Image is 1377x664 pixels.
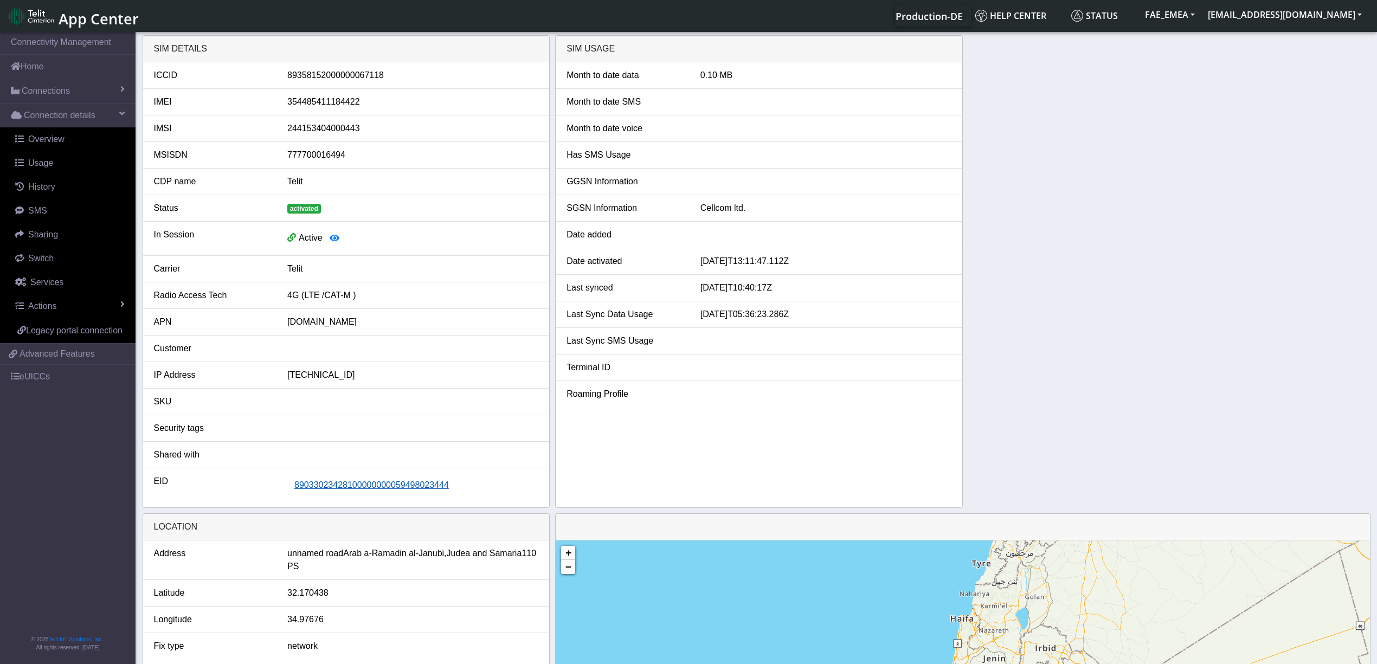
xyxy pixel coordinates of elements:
[28,254,54,263] span: Switch
[20,347,95,360] span: Advanced Features
[146,613,280,626] div: Longitude
[279,586,546,599] div: 32.170438
[895,5,962,27] a: Your current platform instance
[146,475,280,495] div: EID
[1067,5,1138,27] a: Status
[28,134,65,144] span: Overview
[4,127,136,151] a: Overview
[146,640,280,653] div: Fix type
[975,10,987,22] img: knowledge.svg
[4,247,136,270] a: Switch
[971,5,1067,27] a: Help center
[287,475,456,495] button: 89033023428100000000059498023444
[558,95,692,108] div: Month to date SMS
[299,233,323,242] span: Active
[558,122,692,135] div: Month to date voice
[896,10,963,23] span: Production-DE
[343,547,446,560] span: Arab a-Ramadin al-Janubi,
[558,388,692,401] div: Roaming Profile
[146,289,280,302] div: Radio Access Tech
[4,223,136,247] a: Sharing
[28,206,47,215] span: SMS
[294,480,449,489] span: 89033023428100000000059498023444
[558,228,692,241] div: Date added
[287,547,343,560] span: unnamed road
[692,255,960,268] div: [DATE]T13:11:47.112Z
[692,69,960,82] div: 0.10 MB
[4,294,136,318] a: Actions
[28,230,58,239] span: Sharing
[143,514,550,540] div: LOCATION
[146,228,280,249] div: In Session
[146,202,280,215] div: Status
[143,36,550,62] div: SIM details
[279,69,546,82] div: 89358152000000067118
[558,149,692,162] div: Has SMS Usage
[4,151,136,175] a: Usage
[279,289,546,302] div: 4G (LTE /CAT-M )
[287,204,321,214] span: activated
[279,149,546,162] div: 777700016494
[146,69,280,82] div: ICCID
[558,202,692,215] div: SGSN Information
[146,369,280,382] div: IP Address
[287,560,299,573] span: PS
[146,395,280,408] div: SKU
[28,182,55,191] span: History
[146,342,280,355] div: Customer
[558,281,692,294] div: Last synced
[146,422,280,435] div: Security tags
[558,69,692,82] div: Month to date data
[24,109,95,122] span: Connection details
[556,36,962,62] div: SIM Usage
[146,149,280,162] div: MSISDN
[1138,5,1201,24] button: FAE_EMEA
[9,8,54,25] img: logo-telit-cinterion-gw-new.png
[1201,5,1368,24] button: [EMAIL_ADDRESS][DOMAIN_NAME]
[279,315,546,328] div: [DOMAIN_NAME]
[558,255,692,268] div: Date activated
[558,334,692,347] div: Last Sync SMS Usage
[692,202,960,215] div: Cellcom ltd.
[146,122,280,135] div: IMSI
[279,95,546,108] div: 354485411184422
[4,270,136,294] a: Services
[561,546,575,560] a: Zoom in
[558,175,692,188] div: GGSN Information
[279,175,546,188] div: Telit
[522,547,536,560] span: 110
[146,586,280,599] div: Latitude
[1071,10,1118,22] span: Status
[146,95,280,108] div: IMEI
[692,281,960,294] div: [DATE]T10:40:17Z
[146,315,280,328] div: APN
[146,175,280,188] div: CDP name
[279,369,546,382] div: [TECHNICAL_ID]
[692,308,960,321] div: [DATE]T05:36:23.286Z
[447,547,522,560] span: Judea and Samaria
[279,613,546,626] div: 34.97676
[558,361,692,374] div: Terminal ID
[4,199,136,223] a: SMS
[26,326,123,335] span: Legacy portal connection
[30,278,63,287] span: Services
[49,636,103,642] a: Telit IoT Solutions, Inc.
[146,262,280,275] div: Carrier
[279,122,546,135] div: 244153404000443
[279,262,546,275] div: Telit
[28,158,53,167] span: Usage
[9,4,137,28] a: App Center
[22,85,70,98] span: Connections
[59,9,139,29] span: App Center
[323,228,346,249] button: View session details
[1071,10,1083,22] img: status.svg
[146,547,280,573] div: Address
[558,308,692,321] div: Last Sync Data Usage
[561,560,575,574] a: Zoom out
[975,10,1046,22] span: Help center
[279,640,546,653] div: network
[146,448,280,461] div: Shared with
[28,301,56,311] span: Actions
[4,175,136,199] a: History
